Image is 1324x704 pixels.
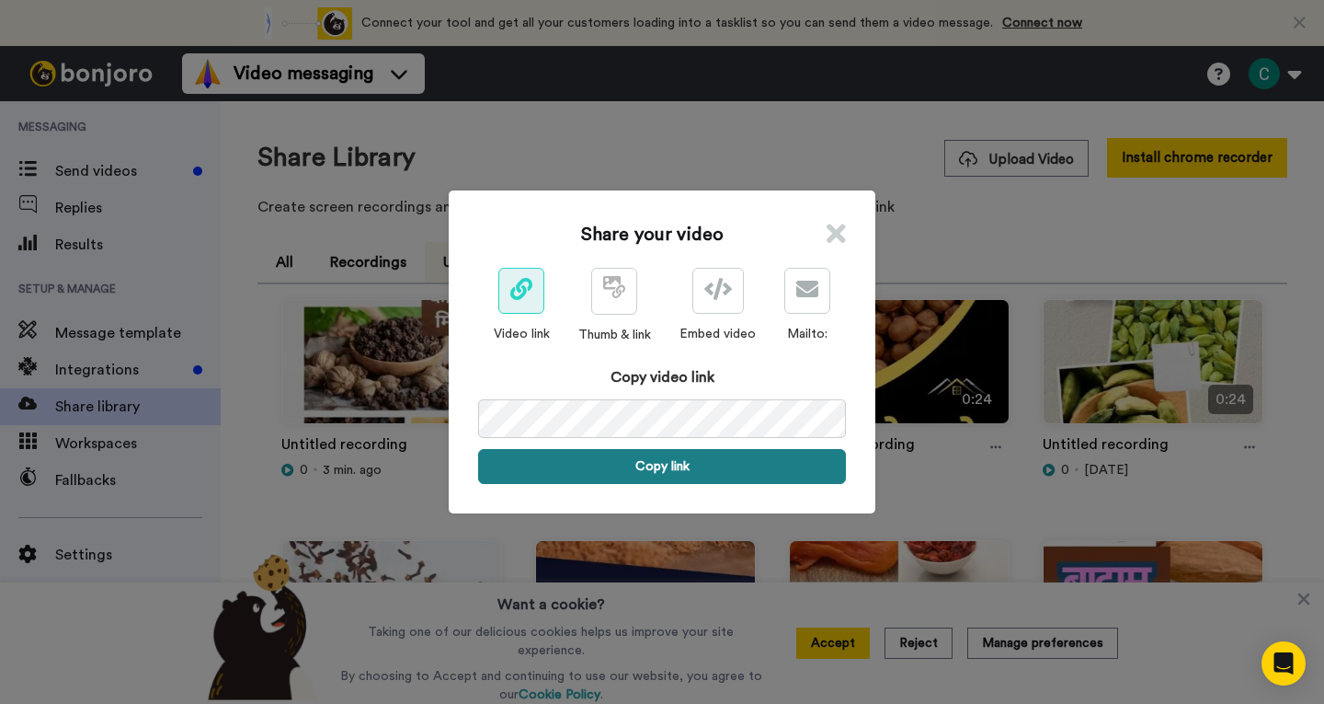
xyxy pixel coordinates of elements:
div: Thumb & link [578,326,651,344]
div: Copy video link [478,366,846,388]
div: Open Intercom Messenger [1261,641,1306,686]
div: Mailto: [784,325,830,343]
h1: Share your video [581,222,724,248]
div: Embed video [679,325,756,343]
button: Copy link [478,449,846,484]
div: Video link [494,325,550,343]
